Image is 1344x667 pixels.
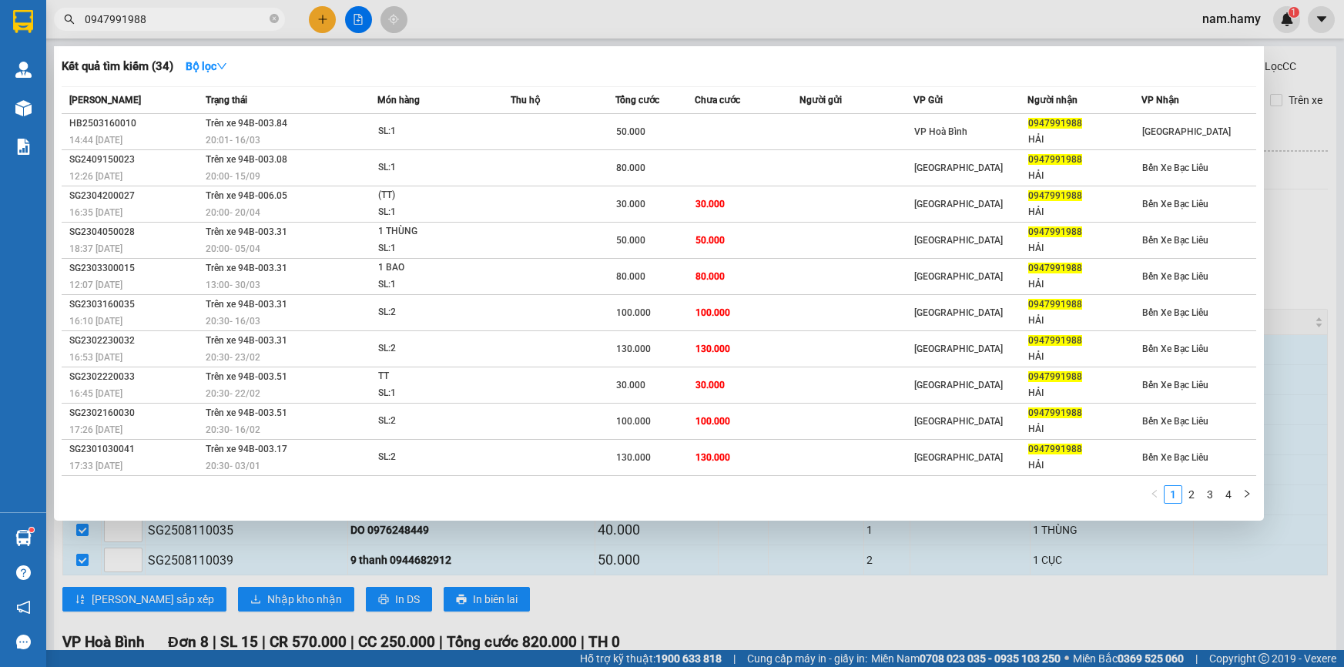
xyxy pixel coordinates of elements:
[616,235,645,246] span: 50.000
[378,368,494,385] div: TT
[69,243,122,254] span: 18:37 [DATE]
[16,565,31,580] span: question-circle
[1242,489,1252,498] span: right
[69,95,141,106] span: [PERSON_NAME]
[1201,485,1219,504] li: 3
[206,263,287,273] span: Trên xe 94B-003.31
[1164,485,1182,504] li: 1
[695,344,730,354] span: 130.000
[15,100,32,116] img: warehouse-icon
[377,95,420,106] span: Món hàng
[378,340,494,357] div: SL: 2
[695,307,730,318] span: 100.000
[1028,349,1141,365] div: HẢI
[378,413,494,430] div: SL: 2
[616,380,645,390] span: 30.000
[1028,335,1082,346] span: 0947991988
[69,461,122,471] span: 17:33 [DATE]
[1028,458,1141,474] div: HẢI
[69,260,201,277] div: SG2303300015
[206,135,260,146] span: 20:01 - 16/03
[270,14,279,23] span: close-circle
[69,280,122,290] span: 12:07 [DATE]
[69,224,201,240] div: SG2304050028
[378,223,494,240] div: 1 THÙNG
[1028,385,1141,401] div: HẢI
[378,277,494,293] div: SL: 1
[69,207,122,218] span: 16:35 [DATE]
[69,188,201,204] div: SG2304200027
[1028,444,1082,454] span: 0947991988
[69,135,122,146] span: 14:44 [DATE]
[1028,204,1141,220] div: HẢI
[378,187,494,204] div: (TT)
[1028,226,1082,237] span: 0947991988
[1028,371,1082,382] span: 0947991988
[206,424,260,435] span: 20:30 - 16/02
[16,635,31,649] span: message
[914,126,967,137] span: VP Hoà Bình
[1142,344,1208,354] span: Bến Xe Bạc Liêu
[695,380,725,390] span: 30.000
[914,380,1003,390] span: [GEOGRAPHIC_DATA]
[378,159,494,176] div: SL: 1
[616,163,645,173] span: 80.000
[914,416,1003,427] span: [GEOGRAPHIC_DATA]
[1141,95,1179,106] span: VP Nhận
[1028,313,1141,329] div: HẢI
[206,280,260,290] span: 13:00 - 30/03
[1028,190,1082,201] span: 0947991988
[1028,168,1141,184] div: HẢI
[378,123,494,140] div: SL: 1
[695,235,725,246] span: 50.000
[206,299,287,310] span: Trên xe 94B-003.31
[914,163,1003,173] span: [GEOGRAPHIC_DATA]
[1142,416,1208,427] span: Bến Xe Bạc Liêu
[695,95,740,106] span: Chưa cước
[1142,163,1208,173] span: Bến Xe Bạc Liêu
[695,199,725,209] span: 30.000
[1028,132,1141,148] div: HẢI
[206,335,287,346] span: Trên xe 94B-003.31
[616,344,651,354] span: 130.000
[616,126,645,137] span: 50.000
[270,12,279,27] span: close-circle
[64,14,75,25] span: search
[216,61,227,72] span: down
[206,95,247,106] span: Trạng thái
[1145,485,1164,504] button: left
[1028,277,1141,293] div: HẢI
[378,449,494,466] div: SL: 2
[799,95,842,106] span: Người gửi
[616,307,651,318] span: 100.000
[1142,126,1231,137] span: [GEOGRAPHIC_DATA]
[616,452,651,463] span: 130.000
[1028,407,1082,418] span: 0947991988
[206,154,287,165] span: Trên xe 94B-003.08
[1182,485,1201,504] li: 2
[206,371,287,382] span: Trên xe 94B-003.51
[85,11,266,28] input: Tìm tên, số ĐT hoặc mã đơn
[378,304,494,321] div: SL: 2
[913,95,943,106] span: VP Gửi
[1028,240,1141,256] div: HẢI
[69,116,201,132] div: HB2503160010
[378,260,494,277] div: 1 BAO
[378,240,494,257] div: SL: 1
[1028,154,1082,165] span: 0947991988
[206,316,260,327] span: 20:30 - 16/03
[69,316,122,327] span: 16:10 [DATE]
[206,207,260,218] span: 20:00 - 20/04
[914,452,1003,463] span: [GEOGRAPHIC_DATA]
[1150,489,1159,498] span: left
[695,452,730,463] span: 130.000
[1238,485,1256,504] li: Next Page
[1142,452,1208,463] span: Bến Xe Bạc Liêu
[16,600,31,615] span: notification
[69,441,201,458] div: SG2301030041
[1142,235,1208,246] span: Bến Xe Bạc Liêu
[1165,486,1181,503] a: 1
[1028,421,1141,437] div: HẢI
[69,405,201,421] div: SG2302160030
[186,60,227,72] strong: Bộ lọc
